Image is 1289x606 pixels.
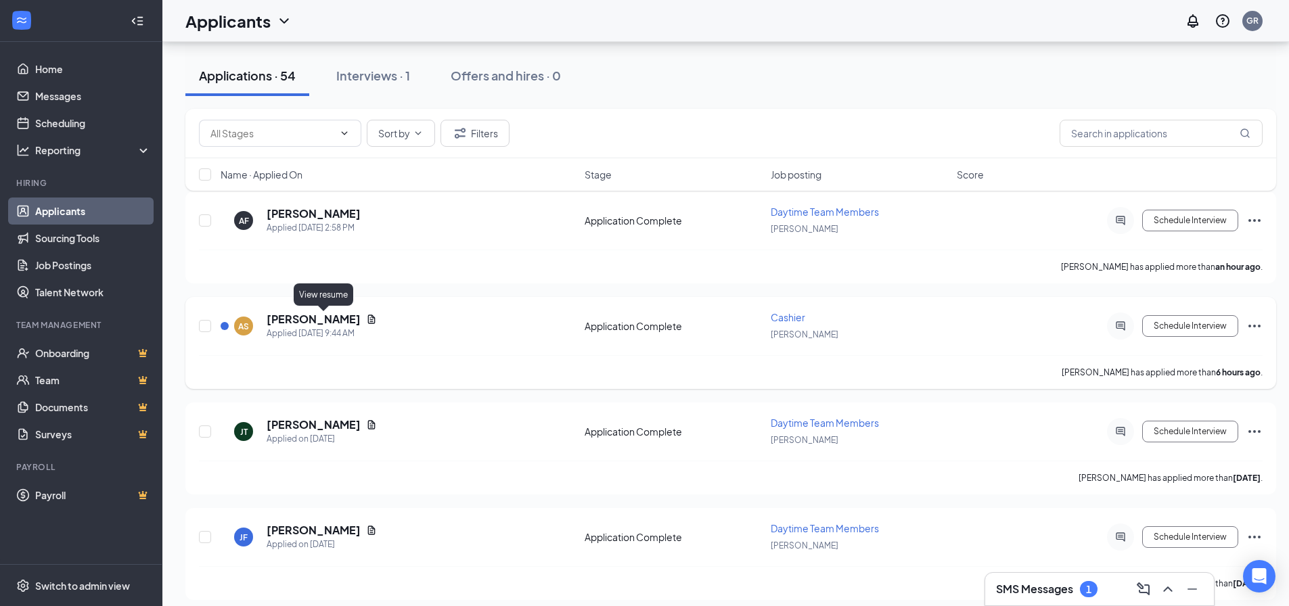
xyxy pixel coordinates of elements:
[336,67,410,84] div: Interviews · 1
[1246,212,1263,229] svg: Ellipses
[35,279,151,306] a: Talent Network
[1184,581,1200,597] svg: Minimize
[131,14,144,28] svg: Collapse
[16,461,148,473] div: Payroll
[771,311,805,323] span: Cashier
[35,252,151,279] a: Job Postings
[16,579,30,592] svg: Settings
[267,417,361,432] h5: [PERSON_NAME]
[35,225,151,252] a: Sourcing Tools
[771,168,821,181] span: Job posting
[35,143,152,157] div: Reporting
[1061,261,1263,273] p: [PERSON_NAME] has applied more than .
[267,312,361,327] h5: [PERSON_NAME]
[267,221,361,235] div: Applied [DATE] 2:58 PM
[35,579,130,592] div: Switch to admin view
[1243,560,1275,592] div: Open Intercom Messenger
[267,432,377,446] div: Applied on [DATE]
[1086,584,1091,595] div: 1
[771,417,879,429] span: Daytime Team Members
[1112,321,1129,331] svg: ActiveChat
[35,421,151,448] a: SurveysCrown
[267,206,361,221] h5: [PERSON_NAME]
[771,522,879,534] span: Daytime Team Members
[16,177,148,189] div: Hiring
[1157,578,1179,600] button: ChevronUp
[413,128,424,139] svg: ChevronDown
[1112,426,1129,437] svg: ActiveChat
[1112,215,1129,226] svg: ActiveChat
[267,538,377,551] div: Applied on [DATE]
[440,120,510,147] button: Filter Filters
[366,314,377,325] svg: Document
[1142,315,1238,337] button: Schedule Interview
[1142,210,1238,231] button: Schedule Interview
[771,206,879,218] span: Daytime Team Members
[1142,526,1238,548] button: Schedule Interview
[585,319,763,333] div: Application Complete
[240,532,248,543] div: JF
[1233,473,1261,483] b: [DATE]
[366,525,377,536] svg: Document
[16,143,30,157] svg: Analysis
[1246,423,1263,440] svg: Ellipses
[1142,421,1238,442] button: Schedule Interview
[35,83,151,110] a: Messages
[957,168,984,181] span: Score
[1246,529,1263,545] svg: Ellipses
[771,224,838,234] span: [PERSON_NAME]
[339,128,350,139] svg: ChevronDown
[1062,367,1263,378] p: [PERSON_NAME] has applied more than .
[1233,578,1261,588] b: [DATE]
[221,168,302,181] span: Name · Applied On
[585,214,763,227] div: Application Complete
[199,67,296,84] div: Applications · 54
[1060,120,1263,147] input: Search in applications
[1185,13,1201,29] svg: Notifications
[238,321,249,332] div: AS
[585,168,612,181] span: Stage
[378,129,410,138] span: Sort by
[771,540,838,551] span: [PERSON_NAME]
[35,394,151,421] a: DocumentsCrown
[1181,578,1203,600] button: Minimize
[16,319,148,331] div: Team Management
[366,419,377,430] svg: Document
[35,110,151,137] a: Scheduling
[771,435,838,445] span: [PERSON_NAME]
[35,367,151,394] a: TeamCrown
[996,582,1073,597] h3: SMS Messages
[240,426,248,438] div: JT
[452,125,468,141] svg: Filter
[294,283,353,306] div: View resume
[267,327,377,340] div: Applied [DATE] 9:44 AM
[1246,15,1259,26] div: GR
[1240,128,1250,139] svg: MagnifyingGlass
[1112,532,1129,542] svg: ActiveChat
[15,14,28,27] svg: WorkstreamLogo
[35,55,151,83] a: Home
[1215,13,1231,29] svg: QuestionInfo
[1135,581,1152,597] svg: ComposeMessage
[367,120,435,147] button: Sort byChevronDown
[276,13,292,29] svg: ChevronDown
[35,482,151,509] a: PayrollCrown
[35,340,151,367] a: OnboardingCrown
[771,329,838,340] span: [PERSON_NAME]
[1216,367,1261,377] b: 6 hours ago
[585,530,763,544] div: Application Complete
[35,197,151,225] a: Applicants
[185,9,271,32] h1: Applicants
[451,67,561,84] div: Offers and hires · 0
[267,523,361,538] h5: [PERSON_NAME]
[1246,318,1263,334] svg: Ellipses
[239,215,249,227] div: AF
[1133,578,1154,600] button: ComposeMessage
[1160,581,1176,597] svg: ChevronUp
[585,425,763,438] div: Application Complete
[1215,262,1261,272] b: an hour ago
[1079,472,1263,484] p: [PERSON_NAME] has applied more than .
[210,126,334,141] input: All Stages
